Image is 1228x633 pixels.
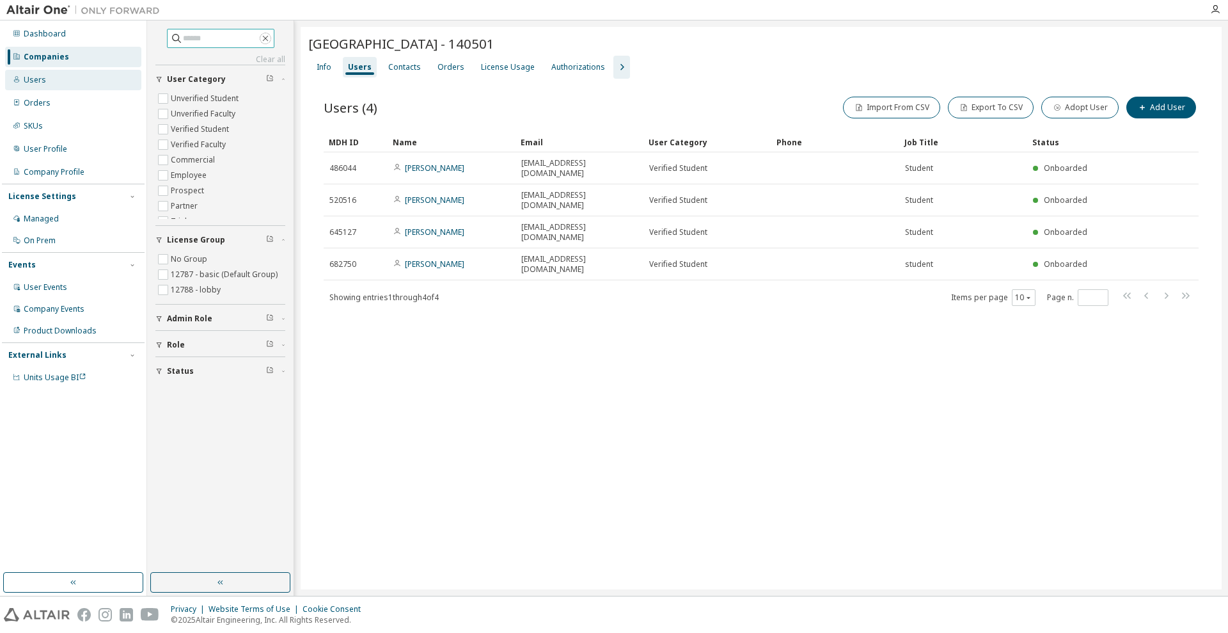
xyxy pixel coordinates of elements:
span: Verified Student [649,227,707,237]
span: 520516 [329,195,356,205]
span: Users (4) [324,99,377,116]
label: Prospect [171,183,207,198]
button: Import From CSV [843,97,940,118]
div: Phone [776,132,894,152]
span: [EMAIL_ADDRESS][DOMAIN_NAME] [521,254,638,275]
span: Status [167,366,194,376]
span: Page n. [1047,289,1108,306]
div: MDH ID [329,132,382,152]
div: Email [521,132,638,152]
div: Privacy [171,604,209,614]
span: 486044 [329,163,356,173]
span: Role [167,340,185,350]
span: Clear filter [266,340,274,350]
button: Status [155,357,285,385]
span: student [905,259,933,269]
span: Student [905,227,933,237]
img: Altair One [6,4,166,17]
div: Dashboard [24,29,66,39]
img: instagram.svg [98,608,112,621]
span: Admin Role [167,314,212,324]
img: youtube.svg [141,608,159,621]
label: Partner [171,198,200,214]
div: License Settings [8,191,76,202]
div: Contacts [388,62,421,72]
span: Onboarded [1044,163,1087,173]
label: Unverified Student [171,91,241,106]
button: User Category [155,65,285,93]
img: linkedin.svg [120,608,133,621]
div: User Category [649,132,766,152]
button: Add User [1126,97,1196,118]
div: Info [317,62,331,72]
img: facebook.svg [77,608,91,621]
label: Verified Faculty [171,137,228,152]
span: Items per page [951,289,1035,306]
a: [PERSON_NAME] [405,259,464,269]
span: [EMAIL_ADDRESS][DOMAIN_NAME] [521,158,638,179]
div: Status [1032,132,1122,152]
span: [EMAIL_ADDRESS][DOMAIN_NAME] [521,190,638,211]
div: Events [8,260,36,270]
button: Adopt User [1041,97,1119,118]
div: Job Title [904,132,1022,152]
div: Users [348,62,372,72]
label: 12787 - basic (Default Group) [171,267,280,282]
div: Orders [24,98,51,108]
label: No Group [171,252,210,267]
span: License Group [167,235,225,245]
button: Role [155,331,285,359]
div: User Profile [24,144,67,154]
span: 682750 [329,259,356,269]
span: Clear filter [266,366,274,376]
div: Authorizations [551,62,605,72]
div: External Links [8,350,67,360]
label: Trial [171,214,189,229]
div: License Usage [481,62,535,72]
div: Company Events [24,304,84,314]
span: Onboarded [1044,227,1087,237]
div: User Events [24,282,67,292]
span: Student [905,163,933,173]
div: Companies [24,52,69,62]
img: altair_logo.svg [4,608,70,621]
a: [PERSON_NAME] [405,195,464,205]
span: Verified Student [649,195,707,205]
div: Company Profile [24,167,84,177]
span: Onboarded [1044,195,1087,205]
div: Cookie Consent [303,604,368,614]
span: 645127 [329,227,356,237]
div: Name [393,132,510,152]
span: User Category [167,74,226,84]
button: License Group [155,226,285,254]
span: Verified Student [649,259,707,269]
div: Website Terms of Use [209,604,303,614]
a: Clear all [155,54,285,65]
div: Managed [24,214,59,224]
span: Student [905,195,933,205]
button: Admin Role [155,305,285,333]
div: Orders [437,62,464,72]
span: Clear filter [266,314,274,324]
div: Product Downloads [24,326,97,336]
label: Commercial [171,152,217,168]
div: On Prem [24,236,56,246]
label: Verified Student [171,122,232,137]
a: [PERSON_NAME] [405,163,464,173]
span: [EMAIL_ADDRESS][DOMAIN_NAME] [521,222,638,243]
label: Unverified Faculty [171,106,238,122]
span: [GEOGRAPHIC_DATA] - 140501 [308,35,494,52]
span: Units Usage BI [24,372,86,383]
span: Onboarded [1044,259,1087,269]
span: Clear filter [266,235,274,245]
button: Export To CSV [948,97,1034,118]
span: Verified Student [649,163,707,173]
a: [PERSON_NAME] [405,227,464,237]
button: 10 [1015,292,1032,303]
span: Showing entries 1 through 4 of 4 [329,292,439,303]
p: © 2025 Altair Engineering, Inc. All Rights Reserved. [171,614,368,625]
label: Employee [171,168,209,183]
div: SKUs [24,121,43,131]
div: Users [24,75,46,85]
span: Clear filter [266,74,274,84]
